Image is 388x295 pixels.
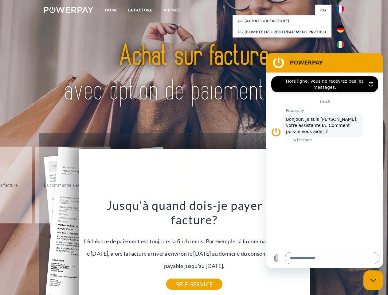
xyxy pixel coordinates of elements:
[38,181,108,189] div: La commande a été renvoyée
[100,5,123,16] a: Home
[315,5,331,16] a: CG
[59,29,329,118] img: title-powerpay_fr.svg
[266,53,383,268] iframe: Fenêtre de messagerie
[166,279,222,290] a: SELF-SERVICE
[158,5,187,16] a: Support
[363,270,383,290] iframe: Bouton de lancement de la fenêtre de messagerie, conversation en cours
[337,41,344,48] img: it
[44,7,93,13] img: logo-powerpay-white.svg
[233,15,331,26] a: CG (achat sur facture)
[337,25,344,33] img: de
[82,198,307,284] div: L'échéance de paiement est toujours la fin du mois. Par exemple, si la commande a été passée le [...
[233,26,331,37] a: CG (Compte de crédit/paiement partiel)
[82,198,307,227] h3: Jusqu'à quand dois-je payer ma facture?
[337,5,344,13] img: fr
[123,5,158,16] a: LA FACTURE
